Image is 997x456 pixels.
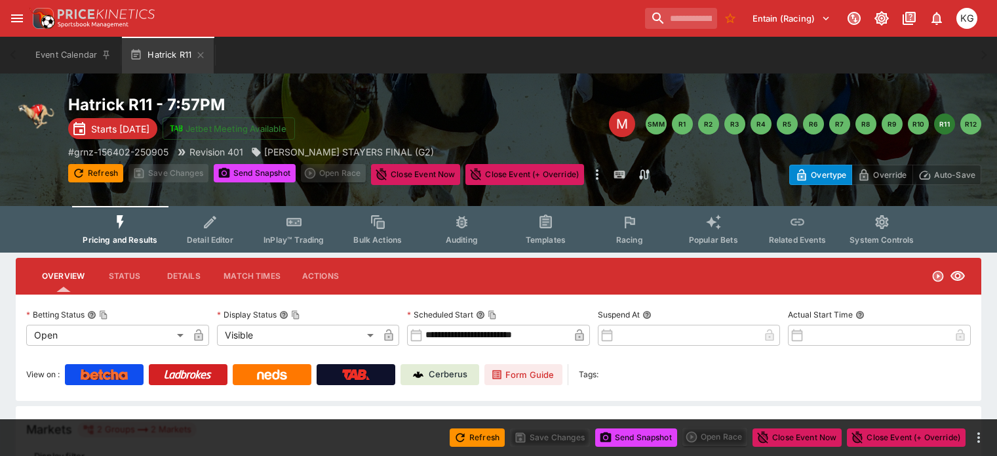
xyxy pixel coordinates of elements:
button: R3 [724,114,745,135]
p: Actual Start Time [788,309,853,320]
p: Starts [DATE] [91,122,149,136]
span: Bulk Actions [353,235,402,245]
img: Ladbrokes [164,369,212,380]
button: R6 [803,114,824,135]
a: Cerberus [401,364,479,385]
button: Close Event (+ Override) [847,428,966,447]
button: more [589,164,605,185]
svg: Open [931,270,945,283]
button: No Bookmarks [720,8,741,29]
div: Start From [789,165,981,185]
button: R4 [751,114,772,135]
div: Event type filters [72,206,924,253]
p: Display Status [217,309,277,320]
button: Override [851,165,912,185]
button: Display StatusCopy To Clipboard [279,310,288,320]
span: Pricing and Results [83,235,157,245]
h2: Copy To Clipboard [68,94,601,115]
button: Select Tenant [745,8,838,29]
button: R2 [698,114,719,135]
button: Close Event Now [371,164,460,185]
button: open drawer [5,7,29,30]
p: Copy To Clipboard [68,145,168,159]
button: Close Event (+ Override) [465,164,584,185]
button: R5 [777,114,798,135]
div: split button [682,428,747,446]
button: R12 [960,114,981,135]
button: Scheduled StartCopy To Clipboard [476,310,485,320]
nav: pagination navigation [646,114,981,135]
button: Hatrick R11 [122,37,214,73]
img: greyhound_racing.png [16,94,58,136]
button: Auto-Save [912,165,981,185]
button: Refresh [68,164,123,182]
button: Match Times [213,260,291,292]
span: Popular Bets [689,235,738,245]
p: Scheduled Start [407,309,473,320]
span: System Controls [850,235,914,245]
div: Visible [217,325,379,346]
button: Toggle light/dark mode [870,7,893,30]
button: Event Calendar [28,37,119,73]
span: Auditing [446,235,478,245]
button: Copy To Clipboard [291,310,300,320]
p: Cerberus [429,368,467,381]
button: Close Event Now [753,428,842,447]
button: R10 [908,114,929,135]
button: Details [154,260,213,292]
button: R8 [855,114,876,135]
img: PriceKinetics Logo [29,5,55,31]
span: InPlay™ Trading [264,235,324,245]
button: Actions [291,260,350,292]
span: Related Events [769,235,826,245]
button: Connected to PK [842,7,866,30]
button: Send Snapshot [214,164,296,182]
button: Actual Start Time [855,310,865,320]
button: Overtype [789,165,852,185]
span: Templates [526,235,566,245]
button: Status [95,260,154,292]
button: R1 [672,114,693,135]
button: Jetbet Meeting Available [163,117,295,140]
span: Racing [616,235,643,245]
div: Kevin Gutschlag [956,8,977,29]
label: Tags: [579,364,598,385]
button: R11 [934,114,955,135]
button: Notifications [925,7,948,30]
button: Betting StatusCopy To Clipboard [87,310,96,320]
img: PriceKinetics [58,9,155,19]
div: split button [301,164,366,182]
button: Overview [31,260,95,292]
input: search [645,8,717,29]
button: Refresh [450,428,505,447]
p: Revision 401 [189,145,243,159]
button: SMM [646,114,667,135]
p: Overtype [811,168,846,182]
p: Override [873,168,907,182]
button: Send Snapshot [595,428,677,447]
div: Edit Meeting [609,111,635,137]
p: Betting Status [26,309,85,320]
button: Kevin Gutschlag [952,4,981,33]
button: Copy To Clipboard [99,310,108,320]
a: Form Guide [484,364,562,385]
label: View on : [26,364,60,385]
img: Neds [257,369,286,380]
img: TabNZ [342,369,370,380]
div: WANGANUI STAYERS FINAL (G2) [251,145,434,159]
img: Betcha [81,369,128,380]
span: Detail Editor [187,235,233,245]
button: Copy To Clipboard [488,310,497,320]
button: R7 [829,114,850,135]
img: Sportsbook Management [58,22,128,28]
button: Documentation [897,7,921,30]
button: R9 [882,114,903,135]
img: jetbet-logo.svg [170,122,183,135]
button: more [971,430,987,446]
p: Auto-Save [934,168,975,182]
button: Suspend At [642,310,652,320]
img: Cerberus [413,369,423,380]
svg: Visible [950,268,966,284]
p: Suspend At [598,309,640,320]
div: Open [26,325,188,346]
